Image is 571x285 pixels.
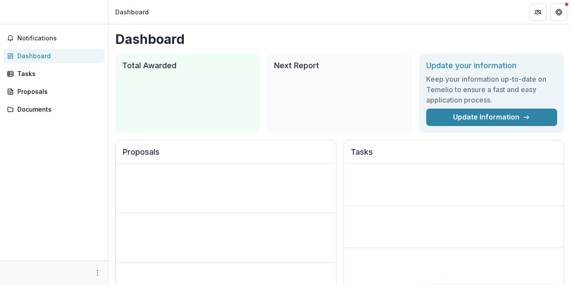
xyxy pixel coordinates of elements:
div: Documents [17,105,98,114]
a: Update Information [426,109,557,126]
a: Dashboard [3,49,104,63]
h2: Total Awarded [122,61,253,70]
button: More [92,268,103,278]
div: Tasks [17,69,98,78]
a: Proposals [3,84,104,99]
a: Documents [3,102,104,116]
span: Notifications [17,35,101,42]
button: Partners [529,3,547,21]
h2: Update your information [426,61,557,70]
h2: Tasks [351,147,557,164]
h2: Next Report [274,61,405,70]
div: Proposals [17,87,98,96]
div: Dashboard [17,51,98,60]
nav: breadcrumb [112,6,152,18]
a: Tasks [3,66,104,81]
button: Get Help [550,3,568,21]
h3: Keep your information up-to-date on Temelio to ensure a fast and easy application process. [426,74,557,105]
h2: Proposals [123,147,329,164]
h1: Dashboard [115,31,564,47]
div: Dashboard [115,7,149,17]
button: Notifications [3,31,104,45]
